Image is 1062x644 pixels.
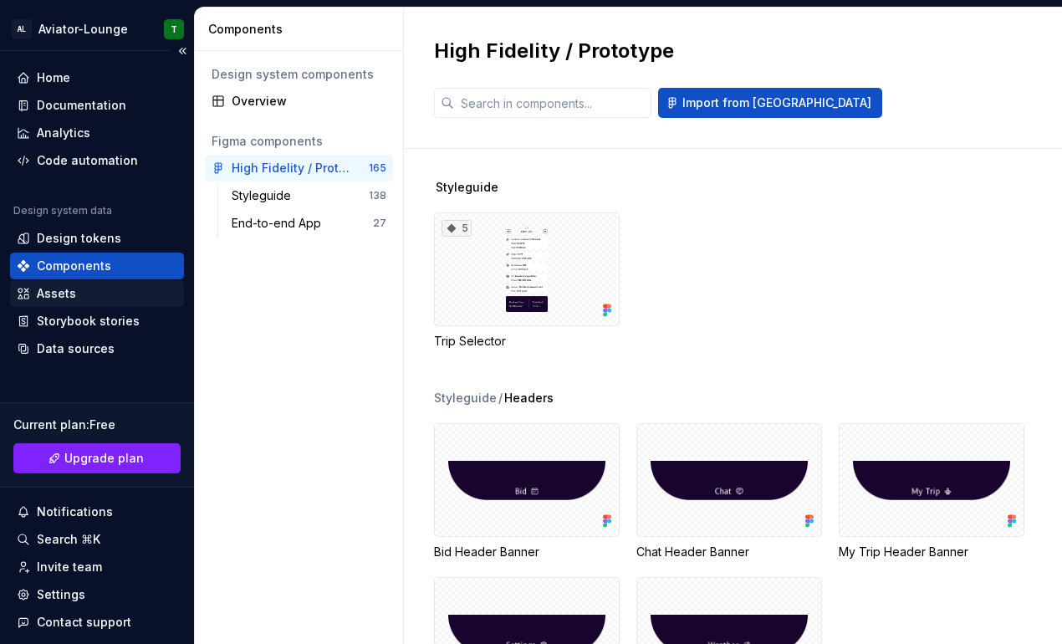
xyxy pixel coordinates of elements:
div: Data sources [37,340,115,357]
a: Assets [10,280,184,307]
input: Search in components... [454,88,651,118]
div: My Trip Header Banner [839,544,1024,560]
div: Documentation [37,97,126,114]
div: Design tokens [37,230,121,247]
div: 5 [442,220,472,237]
a: Styleguide138 [225,182,393,209]
div: Design system data [13,204,112,217]
div: 165 [369,161,386,175]
div: Storybook stories [37,313,140,330]
div: 27 [373,217,386,230]
a: Analytics [10,120,184,146]
a: Design tokens [10,225,184,252]
a: End-to-end App27 [225,210,393,237]
a: Upgrade plan [13,443,181,473]
div: Bid Header Banner [434,423,620,560]
div: Design system components [212,66,386,83]
a: Home [10,64,184,91]
div: T [171,23,177,36]
button: Collapse sidebar [171,39,194,63]
div: Search ⌘K [37,531,100,548]
div: Styleguide [232,187,298,204]
a: Data sources [10,335,184,362]
div: Home [37,69,70,86]
div: Code automation [37,152,138,169]
a: Code automation [10,147,184,174]
div: Chat Header Banner [636,423,822,560]
a: High Fidelity / Prototype165 [205,155,393,181]
div: Chat Header Banner [636,544,822,560]
div: Assets [37,285,76,302]
div: 5Trip Selector [434,212,620,350]
div: Settings [37,586,85,603]
div: Analytics [37,125,90,141]
div: 138 [369,189,386,202]
button: Import from [GEOGRAPHIC_DATA] [658,88,882,118]
span: Headers [504,390,554,406]
a: Documentation [10,92,184,119]
div: Contact support [37,614,131,631]
div: Styleguide [434,390,497,406]
button: ALAviator-LoungeT [3,11,191,47]
a: Overview [205,88,393,115]
div: Invite team [37,559,102,575]
span: / [498,390,503,406]
a: Storybook stories [10,308,184,335]
div: High Fidelity / Prototype [232,160,356,176]
span: Styleguide [436,179,498,196]
div: Figma components [212,133,386,150]
button: Notifications [10,498,184,525]
h2: High Fidelity / Prototype [434,38,674,64]
button: Search ⌘K [10,526,184,553]
span: Import from [GEOGRAPHIC_DATA] [682,95,871,111]
div: Components [37,258,111,274]
div: Notifications [37,503,113,520]
div: End-to-end App [232,215,328,232]
a: Components [10,253,184,279]
div: Overview [232,93,386,110]
div: AL [12,19,32,39]
div: Components [208,21,396,38]
div: My Trip Header Banner [839,423,1024,560]
a: Invite team [10,554,184,580]
div: Trip Selector [434,333,620,350]
span: Upgrade plan [64,450,144,467]
div: Current plan : Free [13,417,181,433]
div: Aviator-Lounge [38,21,128,38]
a: Settings [10,581,184,608]
button: Contact support [10,609,184,636]
div: Bid Header Banner [434,544,620,560]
